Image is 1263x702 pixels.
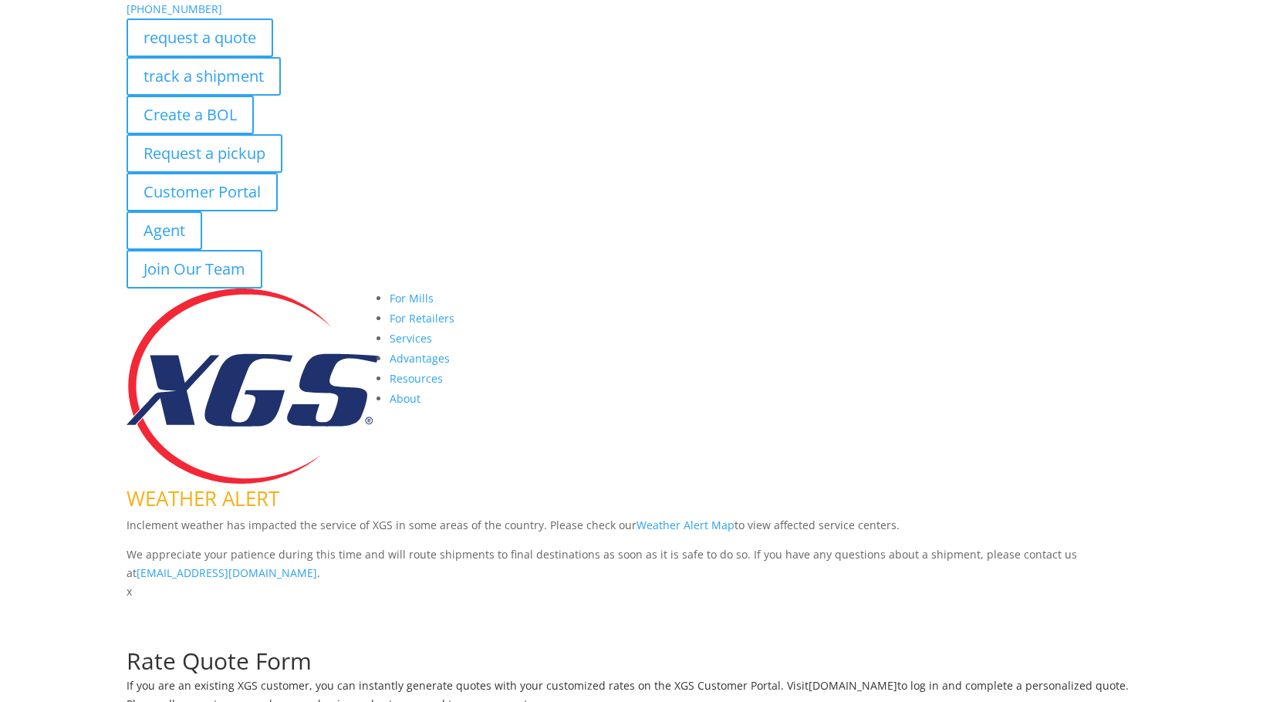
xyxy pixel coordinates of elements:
a: Weather Alert Map [637,518,734,532]
a: Request a pickup [127,134,282,173]
a: [DOMAIN_NAME] [809,678,897,693]
a: Advantages [390,351,450,366]
a: [EMAIL_ADDRESS][DOMAIN_NAME] [137,565,317,580]
span: to log in and complete a personalized quote. [897,678,1129,693]
a: [PHONE_NUMBER] [127,2,222,16]
h1: Request a Quote [127,601,1137,632]
a: For Retailers [390,311,454,326]
p: Inclement weather has impacted the service of XGS in some areas of the country. Please check our ... [127,516,1137,545]
a: Agent [127,211,202,250]
a: request a quote [127,19,273,57]
a: track a shipment [127,57,281,96]
a: Join Our Team [127,250,262,289]
a: Create a BOL [127,96,254,134]
p: Complete the form below for a customized quote based on your shipping needs. [127,632,1137,650]
a: Services [390,331,432,346]
a: Customer Portal [127,173,278,211]
span: WEATHER ALERT [127,484,279,512]
a: About [390,391,420,406]
a: For Mills [390,291,434,305]
span: If you are an existing XGS customer, you can instantly generate quotes with your customized rates... [127,678,809,693]
h1: Rate Quote Form [127,650,1137,680]
p: We appreciate your patience during this time and will route shipments to final destinations as so... [127,545,1137,582]
a: Resources [390,371,443,386]
p: x [127,582,1137,601]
